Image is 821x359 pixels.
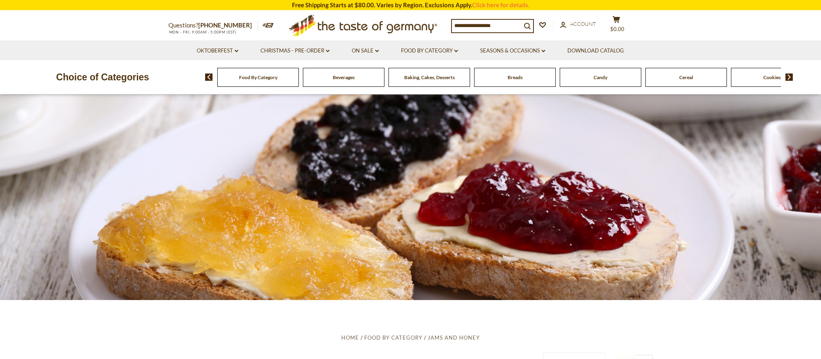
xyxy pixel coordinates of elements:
[401,46,458,55] a: Food By Category
[679,74,693,80] a: Cereal
[239,74,277,80] a: Food By Category
[472,1,529,8] a: Click here for details.
[560,20,596,29] a: Account
[567,46,624,55] a: Download Catalog
[198,21,252,29] a: [PHONE_NUMBER]
[197,46,238,55] a: Oktoberfest
[168,20,258,31] p: Questions?
[763,74,781,80] a: Cookies
[205,73,213,81] img: previous arrow
[480,46,545,55] a: Seasons & Occasions
[333,74,355,80] a: Beverages
[260,46,330,55] a: Christmas - PRE-ORDER
[341,334,359,341] a: Home
[428,334,480,341] a: Jams and Honey
[594,74,607,80] a: Candy
[610,26,624,32] span: $0.00
[404,74,455,80] a: Baking, Cakes, Desserts
[168,30,237,34] span: MON - FRI, 9:00AM - 5:00PM (EST)
[364,334,422,341] a: Food By Category
[352,46,379,55] a: On Sale
[570,21,596,27] span: Account
[508,74,523,80] a: Breads
[605,16,629,36] button: $0.00
[785,73,793,81] img: next arrow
